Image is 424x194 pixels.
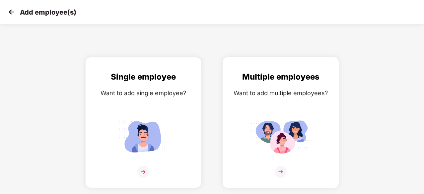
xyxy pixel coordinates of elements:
[137,166,149,178] img: svg+xml;base64,PHN2ZyB4bWxucz0iaHR0cDovL3d3dy53My5vcmcvMjAwMC9zdmciIHdpZHRoPSIzNiIgaGVpZ2h0PSIzNi...
[92,88,194,98] div: Want to add single employee?
[113,116,173,157] img: svg+xml;base64,PHN2ZyB4bWxucz0iaHR0cDovL3d3dy53My5vcmcvMjAwMC9zdmciIGlkPSJTaW5nbGVfZW1wbG95ZWUiIH...
[20,8,76,16] p: Add employee(s)
[7,7,17,17] img: svg+xml;base64,PHN2ZyB4bWxucz0iaHR0cDovL3d3dy53My5vcmcvMjAwMC9zdmciIHdpZHRoPSIzMCIgaGVpZ2h0PSIzMC...
[275,166,287,178] img: svg+xml;base64,PHN2ZyB4bWxucz0iaHR0cDovL3d3dy53My5vcmcvMjAwMC9zdmciIHdpZHRoPSIzNiIgaGVpZ2h0PSIzNi...
[230,88,332,98] div: Want to add multiple employees?
[251,116,311,157] img: svg+xml;base64,PHN2ZyB4bWxucz0iaHR0cDovL3d3dy53My5vcmcvMjAwMC9zdmciIGlkPSJNdWx0aXBsZV9lbXBsb3llZS...
[92,71,194,83] div: Single employee
[230,71,332,83] div: Multiple employees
